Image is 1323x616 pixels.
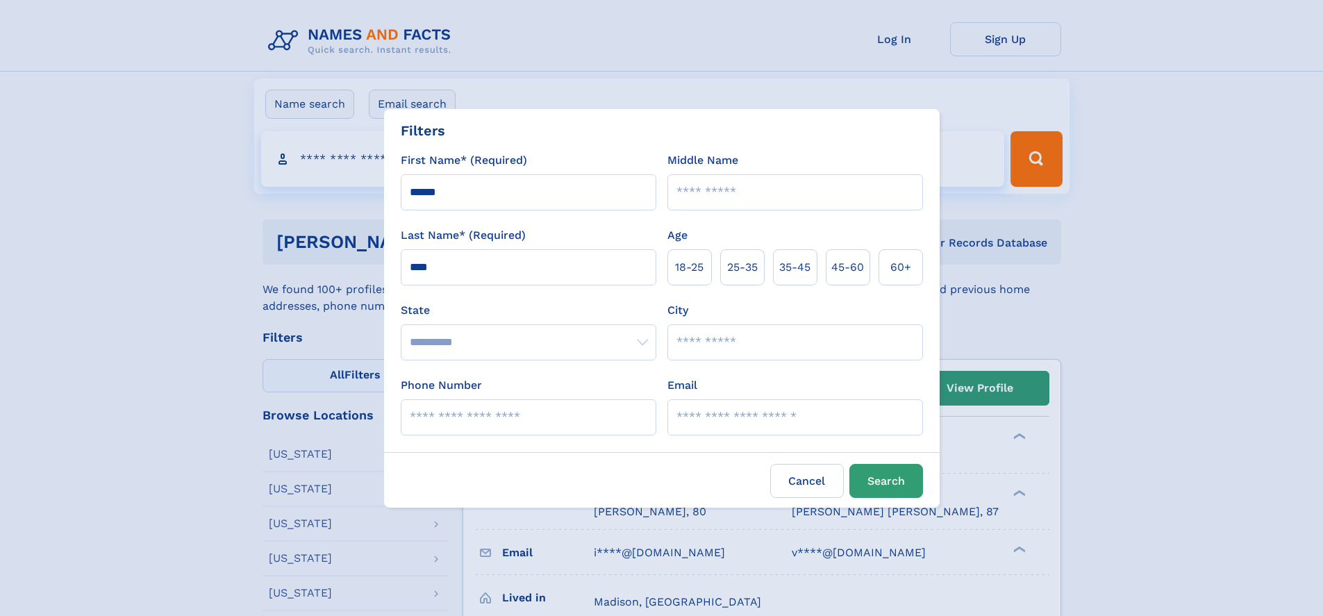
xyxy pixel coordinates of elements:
label: Middle Name [667,152,738,169]
label: First Name* (Required) [401,152,527,169]
label: State [401,302,656,319]
label: City [667,302,688,319]
label: Email [667,377,697,394]
span: 35‑45 [779,259,810,276]
label: Phone Number [401,377,482,394]
label: Cancel [770,464,844,498]
span: 45‑60 [831,259,864,276]
div: Filters [401,120,445,141]
label: Last Name* (Required) [401,227,526,244]
span: 60+ [890,259,911,276]
span: 25‑35 [727,259,758,276]
button: Search [849,464,923,498]
label: Age [667,227,688,244]
span: 18‑25 [675,259,704,276]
